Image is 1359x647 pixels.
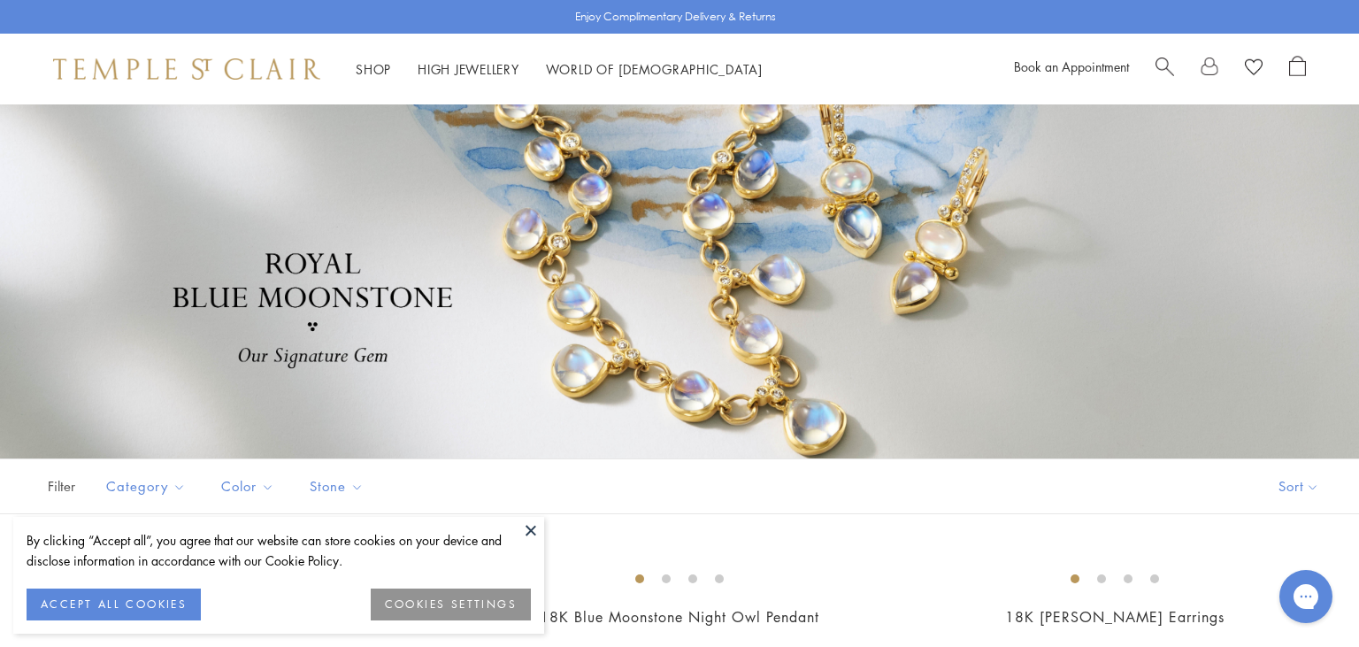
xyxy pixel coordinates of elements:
a: 18K [PERSON_NAME] Earrings [1005,607,1225,627]
span: Color [212,475,288,497]
span: Category [97,475,199,497]
span: Stone [301,475,377,497]
a: 18K Blue Moonstone Night Owl Pendant [540,607,819,627]
button: Stone [296,466,377,506]
a: Search [1156,56,1174,82]
button: Category [93,466,199,506]
img: Temple St. Clair [53,58,320,80]
a: ShopShop [356,60,391,78]
button: ACCEPT ALL COOKIES [27,589,201,620]
a: Book an Appointment [1014,58,1129,75]
a: View Wishlist [1245,56,1263,82]
button: Color [208,466,288,506]
p: Enjoy Complimentary Delivery & Returns [575,8,776,26]
div: By clicking “Accept all”, you agree that our website can store cookies on your device and disclos... [27,530,531,571]
a: Open Shopping Bag [1289,56,1306,82]
a: World of [DEMOGRAPHIC_DATA]World of [DEMOGRAPHIC_DATA] [546,60,763,78]
button: COOKIES SETTINGS [371,589,531,620]
iframe: Gorgias live chat messenger [1271,564,1341,629]
button: Show sort by [1239,459,1359,513]
a: High JewelleryHigh Jewellery [418,60,519,78]
nav: Main navigation [356,58,763,81]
